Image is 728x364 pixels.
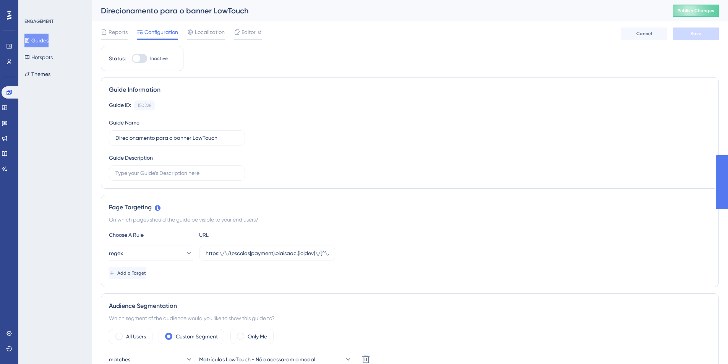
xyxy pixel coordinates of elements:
button: Guides [24,34,49,47]
span: Save [691,31,701,37]
span: Cancel [636,31,652,37]
div: Choose A Rule [109,230,193,239]
div: Status: [109,54,126,63]
div: Guide Description [109,153,153,162]
div: On which pages should the guide be visible to your end users? [109,215,711,224]
div: Guide Name [109,118,139,127]
button: Hotspots [24,50,53,64]
label: Only Me [248,332,267,341]
div: ENGAGEMENT [24,18,54,24]
div: Audience Segmentation [109,301,711,311]
label: All Users [126,332,146,341]
span: Localization [195,28,225,37]
button: Publish Changes [673,5,719,17]
button: regex [109,246,193,261]
button: Themes [24,67,50,81]
div: Guide ID: [109,100,131,110]
span: Add a Target [117,270,146,276]
div: Direcionamento para o banner LowTouch [101,5,654,16]
span: Configuration [144,28,178,37]
span: Publish Changes [678,8,714,14]
div: 150228 [138,102,152,108]
div: Guide Information [109,85,711,94]
input: yourwebsite.com/path [206,249,329,257]
div: Page Targeting [109,203,711,212]
input: Type your Guide’s Name here [115,134,238,142]
div: URL [199,230,283,239]
button: Cancel [621,28,667,40]
span: regex [109,249,123,258]
span: Matrículas LowTouch - Não acessaram o modal [199,355,315,364]
span: matches [109,355,130,364]
button: Save [673,28,719,40]
button: Add a Target [109,267,146,279]
input: Type your Guide’s Description here [115,169,238,177]
iframe: UserGuiding AI Assistant Launcher [696,334,719,357]
span: Reports [109,28,128,37]
span: Inactive [150,55,168,61]
span: Editor [242,28,256,37]
label: Custom Segment [176,332,218,341]
div: Which segment of the audience would you like to show this guide to? [109,314,711,323]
